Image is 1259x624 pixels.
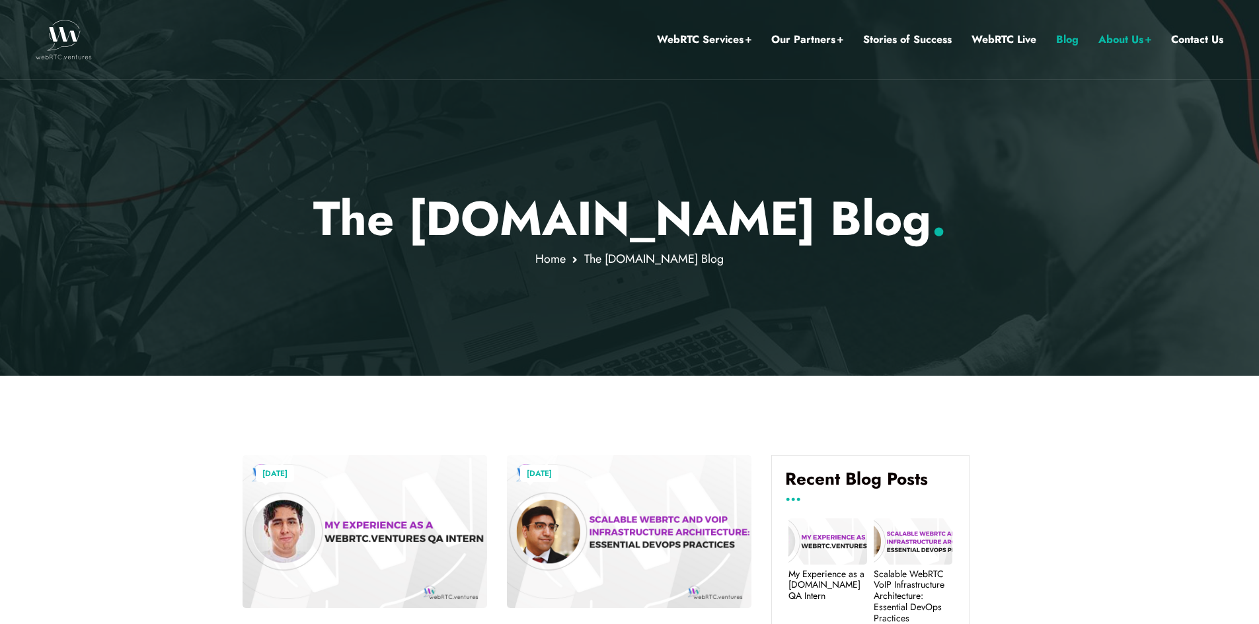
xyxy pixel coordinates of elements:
h4: Recent Blog Posts [785,469,956,499]
a: [DATE] [520,465,558,482]
a: WebRTC Live [972,31,1036,48]
a: Blog [1056,31,1079,48]
img: image [243,455,487,607]
img: WebRTC.ventures [36,20,92,59]
a: [DATE] [256,465,294,482]
a: My Experience as a [DOMAIN_NAME] QA Intern [788,569,867,602]
span: The [DOMAIN_NAME] Blog [584,250,724,267]
a: Scalable WebRTC VoIP Infrastructure Architecture: Essential DevOps Practices [874,569,952,624]
a: Our Partners [771,31,843,48]
a: WebRTC Services [657,31,751,48]
img: image [507,455,751,607]
a: About Us [1098,31,1151,48]
a: Stories of Success [863,31,952,48]
p: The [DOMAIN_NAME] Blog [243,190,1016,247]
a: Home [535,250,566,267]
a: Contact Us [1171,31,1223,48]
span: . [931,184,946,253]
